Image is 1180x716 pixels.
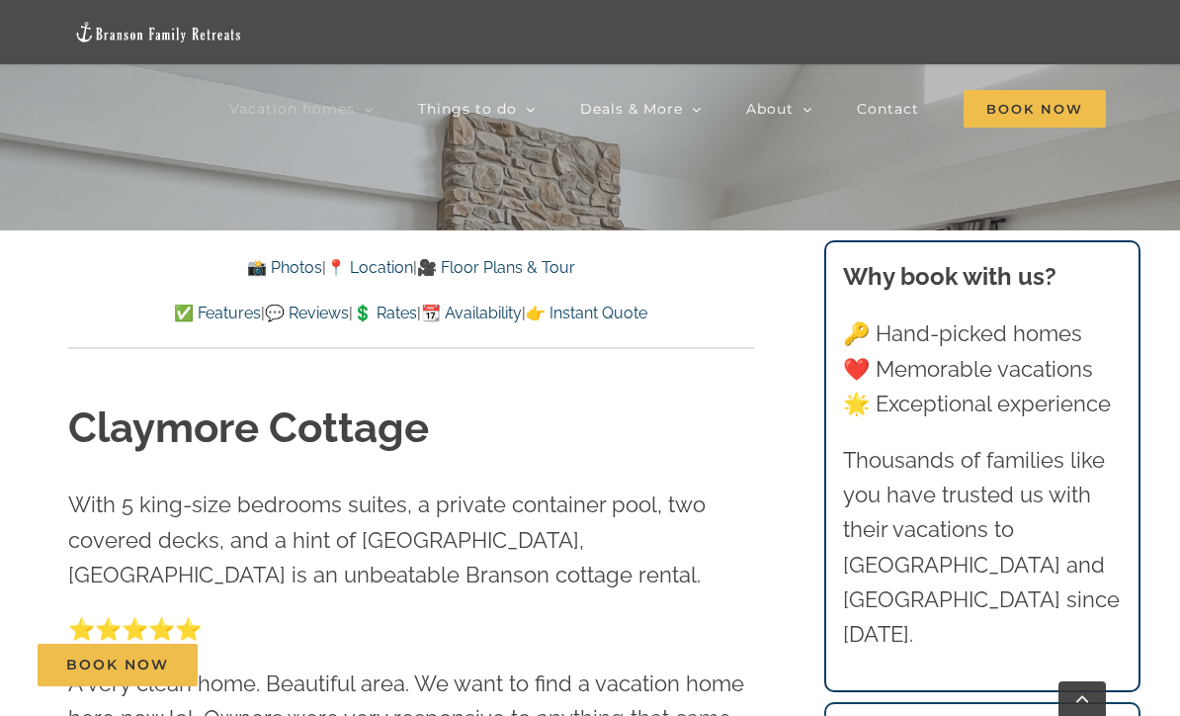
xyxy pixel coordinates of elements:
a: 📸 Photos [247,258,322,277]
a: 👉 Instant Quote [526,304,647,322]
p: Thousands of families like you have trusted us with their vacations to [GEOGRAPHIC_DATA] and [GEO... [843,443,1122,652]
a: Deals & More [580,77,702,141]
span: Contact [857,102,919,116]
span: Things to do [418,102,517,116]
nav: Main Menu Sticky [229,77,1106,141]
a: Things to do [418,77,536,141]
span: About [746,102,794,116]
a: 🎥 Floor Plans & Tour [417,258,575,277]
a: ✅ Features [174,304,261,322]
a: About [746,77,812,141]
a: Contact [857,77,919,141]
p: ⭐️⭐️⭐️⭐️⭐️ [68,612,754,647]
a: Book Now [38,644,198,686]
p: | | [68,255,754,281]
a: Vacation homes [229,77,374,141]
p: 🔑 Hand-picked homes ❤️ Memorable vacations 🌟 Exceptional experience [843,316,1122,421]
a: 📆 Availability [421,304,522,322]
span: Book Now [66,657,169,673]
span: Deals & More [580,102,683,116]
a: 💲 Rates [353,304,417,322]
p: | | | | [68,301,754,326]
span: Book Now [964,90,1106,128]
img: Branson Family Retreats Logo [74,21,242,44]
span: Vacation homes [229,102,355,116]
a: 💬 Reviews [265,304,349,322]
span: With 5 king-size bedrooms suites, a private container pool, two covered decks, and a hint of [GEO... [68,492,706,586]
h3: Why book with us? [843,259,1122,295]
a: 📍 Location [326,258,413,277]
h1: Claymore Cottage [68,400,754,458]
